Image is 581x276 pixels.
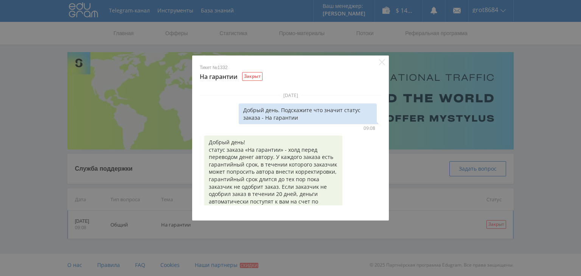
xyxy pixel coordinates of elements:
div: Добрый день! статус заказа «На гарантии» - холд перед переводом денег автору. У каждого заказа ес... [204,136,342,216]
button: Close [379,59,385,65]
span: 09:08 [364,125,375,131]
span: [DATE] [280,93,301,98]
p: Тикет №1332 [200,65,381,71]
div: Закрыт [242,72,263,81]
div: На гарантии [200,65,381,82]
div: Добрый день. Подскажите что значит статус заказа - На гарантии [239,103,377,124]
